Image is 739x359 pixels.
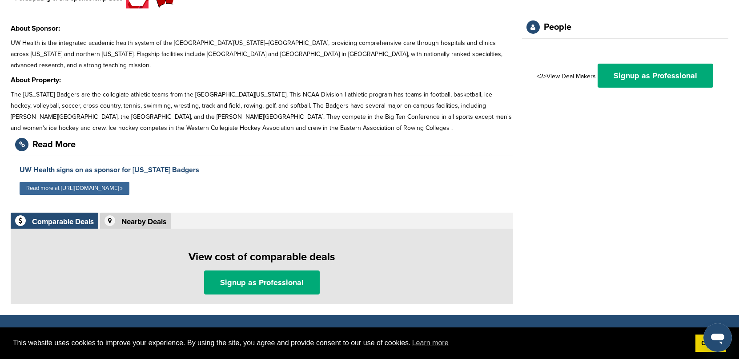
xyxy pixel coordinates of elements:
[20,165,199,174] a: UW Health signs on as sponsor for [US_STATE] Badgers
[20,182,129,195] a: Read more at [URL][DOMAIN_NAME] »
[544,23,571,32] div: People
[32,140,76,149] div: Read More
[121,218,166,226] div: Nearby Deals
[143,325,148,336] span: ®
[15,249,509,265] h1: View cost of comparable deals
[13,336,688,350] span: This website uses cookies to improve your experience. By using the site, you agree and provide co...
[11,89,513,134] p: The [US_STATE] Badgers are the collegiate athletic teams from the [GEOGRAPHIC_DATA][US_STATE]. Th...
[531,64,719,88] div: <2>View Deal Makers
[204,270,320,294] a: Signup as Professional
[411,336,450,350] a: learn more about cookies
[32,218,94,226] div: Comparable Deals
[695,335,726,352] a: dismiss cookie message
[703,323,732,352] iframe: Button to launch messaging window
[11,23,513,34] h3: About Sponsor:
[11,37,513,71] p: UW Health is the integrated academic health system of the [GEOGRAPHIC_DATA][US_STATE]–[GEOGRAPHIC...
[11,75,513,85] h3: About Property:
[598,64,713,88] a: Signup as Professional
